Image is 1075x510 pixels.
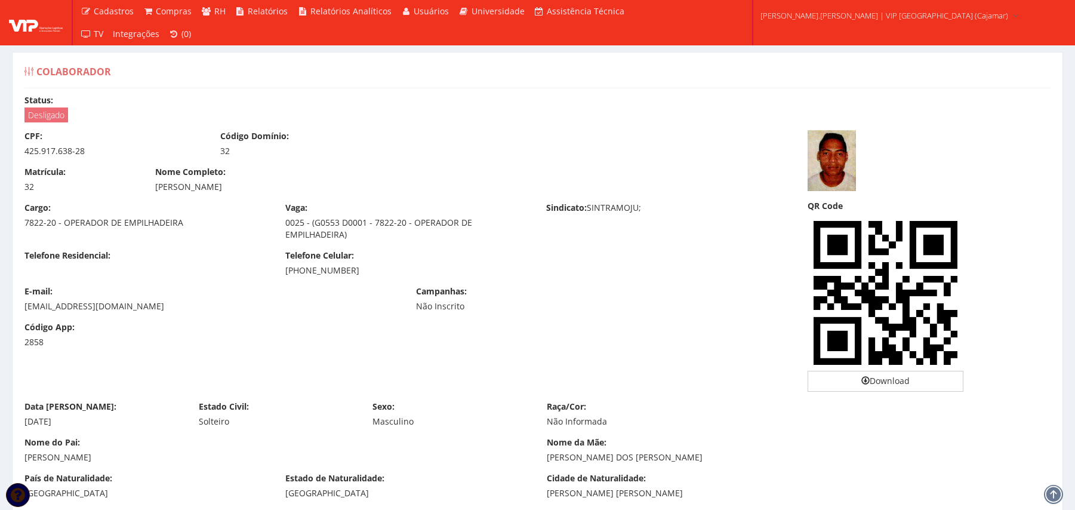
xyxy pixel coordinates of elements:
label: Cidade de Naturalidade: [547,472,646,484]
span: TV [94,28,103,39]
label: Cargo: [24,202,51,214]
span: Usuários [414,5,449,17]
span: Cadastros [94,5,134,17]
label: Sindicato: [546,202,587,214]
div: 32 [220,145,398,157]
span: Relatórios [248,5,288,17]
div: Solteiro [199,416,355,428]
img: logo [9,14,63,32]
div: 7822-20 - OPERADOR DE EMPILHADEIRA [24,217,267,229]
div: [PHONE_NUMBER] [285,265,528,276]
img: BotLHYAAAAASUVORK5CYII= [808,215,964,371]
span: Compras [156,5,192,17]
label: Estado de Naturalidade: [285,472,384,484]
label: Código App: [24,321,75,333]
span: Desligado [24,107,68,122]
div: 425.917.638-28 [24,145,202,157]
div: SINTRAMOJU; [537,202,798,217]
div: Não Informada [547,416,703,428]
div: Masculino [372,416,529,428]
label: Nome Completo: [155,166,226,178]
label: CPF: [24,130,42,142]
label: Estado Civil: [199,401,249,413]
a: (0) [164,23,196,45]
span: RH [214,5,226,17]
label: Data [PERSON_NAME]: [24,401,116,413]
span: Universidade [472,5,525,17]
a: TV [76,23,108,45]
label: Código Domínio: [220,130,289,142]
label: Sexo: [372,401,395,413]
a: Download [808,371,964,391]
div: 0025 - (G0553 D0001 - 7822-20 - OPERADOR DE EMPILHADEIRA) [285,217,528,241]
label: E-mail: [24,285,53,297]
div: [GEOGRAPHIC_DATA] [285,487,528,499]
div: [EMAIL_ADDRESS][DOMAIN_NAME] [24,300,398,312]
span: Relatórios Analíticos [310,5,392,17]
label: QR Code [808,200,843,212]
a: Integrações [108,23,164,45]
div: [PERSON_NAME] [24,451,529,463]
label: Raça/Cor: [547,401,586,413]
div: [GEOGRAPHIC_DATA] [24,487,267,499]
label: País de Naturalidade: [24,472,112,484]
label: Campanhas: [416,285,467,297]
label: Telefone Residencial: [24,250,110,262]
div: 2858 [24,336,137,348]
span: Assistência Técnica [547,5,624,17]
div: [PERSON_NAME] DOS [PERSON_NAME] [547,451,1051,463]
label: Status: [24,94,53,106]
label: Vaga: [285,202,307,214]
label: Nome da Mãe: [547,437,606,448]
span: (0) [181,28,191,39]
span: [PERSON_NAME].[PERSON_NAME] | VIP [GEOGRAPHIC_DATA] (Cajamar) [760,10,1008,21]
label: Telefone Celular: [285,250,354,262]
label: Matrícula: [24,166,66,178]
span: Integrações [113,28,159,39]
div: [PERSON_NAME] [155,181,660,193]
div: 32 [24,181,137,193]
div: Não Inscrito [416,300,594,312]
div: [PERSON_NAME] [PERSON_NAME] [547,487,790,499]
div: [DATE] [24,416,181,428]
img: jeferson-cajamar-166575344463496164ea587.gif [808,130,856,191]
label: Nome do Pai: [24,437,80,448]
span: Colaborador [36,65,111,78]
